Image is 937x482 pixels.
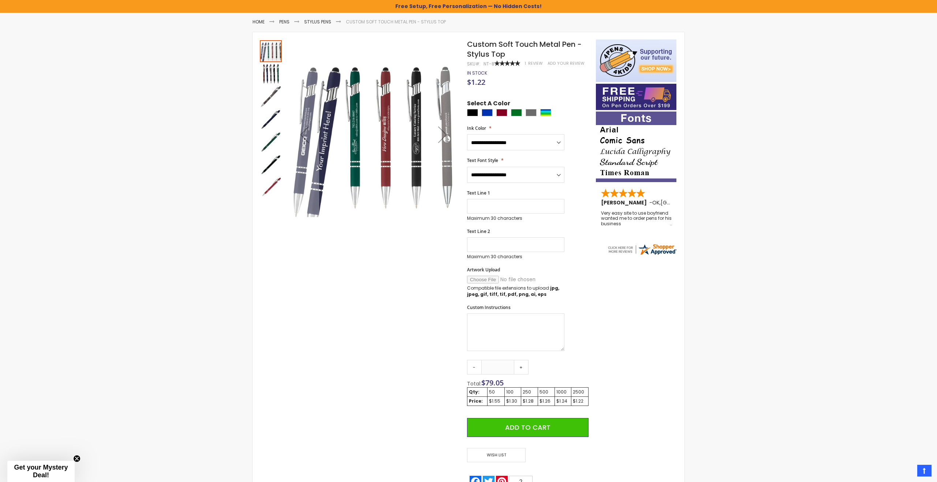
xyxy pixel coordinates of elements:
span: $ [481,378,504,388]
div: Next [428,39,457,229]
span: [GEOGRAPHIC_DATA] [661,199,714,206]
span: Custom Soft Touch Metal Pen - Stylus Top [467,39,582,59]
div: NT-8 [484,61,494,67]
a: - [467,360,482,374]
a: + [514,360,529,374]
img: Custom Soft Touch Metal Pen - Stylus Top [260,108,282,130]
span: 1 [525,61,526,66]
div: Previous [290,39,319,229]
img: Custom Soft Touch Metal Pen - Stylus Top [290,50,457,217]
img: Custom Soft Touch Metal Pen - Stylus Top [260,176,282,198]
span: [PERSON_NAME] [601,199,649,206]
p: Compatible file extensions to upload: [467,285,564,297]
div: Custom Soft Touch Metal Pen - Stylus Top [260,108,283,130]
div: Get your Mystery Deal!Close teaser [7,461,75,482]
div: 250 [523,389,536,395]
img: Free shipping on orders over $199 [596,84,676,110]
a: Home [253,19,265,25]
div: 500 [540,389,553,395]
p: Maximum 30 characters [467,215,564,221]
span: 79.05 [485,378,504,388]
strong: SKU [467,61,481,67]
li: Custom Soft Touch Metal Pen - Stylus Top [346,19,446,25]
span: $1.22 [467,77,485,87]
div: Grey [526,109,537,116]
div: 100 [506,389,520,395]
a: Wish List [467,448,528,462]
span: Artwork Upload [467,267,500,273]
div: Green [511,109,522,116]
img: Custom Soft Touch Metal Pen - Stylus Top [260,131,282,153]
div: Burgundy [496,109,507,116]
a: 1 Review [525,61,544,66]
div: Custom Soft Touch Metal Pen - Stylus Top [260,39,283,62]
p: Maximum 30 characters [467,254,564,260]
img: 4pens.com widget logo [607,243,677,256]
div: Custom Soft Touch Metal Pen - Stylus Top [260,130,283,153]
div: Assorted [540,109,551,116]
span: - , [649,199,714,206]
span: Text Line 1 [467,190,490,196]
div: Custom Soft Touch Metal Pen - Stylus Top [260,153,283,176]
a: Stylus Pens [304,19,331,25]
div: 100% [494,61,520,66]
img: Custom Soft Touch Metal Pen - Stylus Top [260,154,282,176]
span: Wish List [467,448,526,462]
strong: Price: [469,398,483,404]
div: 2500 [573,389,587,395]
div: $1.28 [523,398,536,404]
div: $1.55 [489,398,503,404]
img: font-personalization-examples [596,112,676,182]
button: Add to Cart [467,418,589,437]
div: Custom Soft Touch Metal Pen - Stylus Top [260,62,283,85]
a: 4pens.com certificate URL [607,251,677,257]
span: Get your Mystery Deal! [14,464,68,479]
img: Custom Soft Touch Metal Pen - Stylus Top [260,86,282,108]
div: Availability [467,70,487,76]
img: Custom Soft Touch Metal Pen - Stylus Top [260,63,282,85]
div: Blue [482,109,493,116]
button: Close teaser [73,455,81,462]
strong: Qty: [469,389,479,395]
span: Custom Instructions [467,304,511,310]
span: Review [528,61,543,66]
div: 1000 [556,389,570,395]
div: $1.26 [540,398,553,404]
span: Select A Color [467,99,510,109]
span: In stock [467,70,487,76]
a: Add Your Review [548,61,585,66]
div: 50 [489,389,503,395]
span: Text Line 2 [467,228,490,234]
span: Ink Color [467,125,486,131]
span: OK [652,199,660,206]
img: 4pens 4 kids [596,39,676,82]
a: Pens [279,19,290,25]
div: Black [467,109,478,116]
div: Custom Soft Touch Metal Pen - Stylus Top [260,85,283,108]
strong: jpg, jpeg, gif, tiff, tif, pdf, png, ai, eps [467,285,559,297]
span: Text Font Style [467,157,498,163]
div: $1.30 [506,398,520,404]
span: Add to Cart [505,423,550,432]
div: Very easy site to use boyfriend wanted me to order pens for his business [601,211,672,226]
div: $1.24 [556,398,570,404]
span: Total: [467,380,481,387]
div: $1.22 [573,398,587,404]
